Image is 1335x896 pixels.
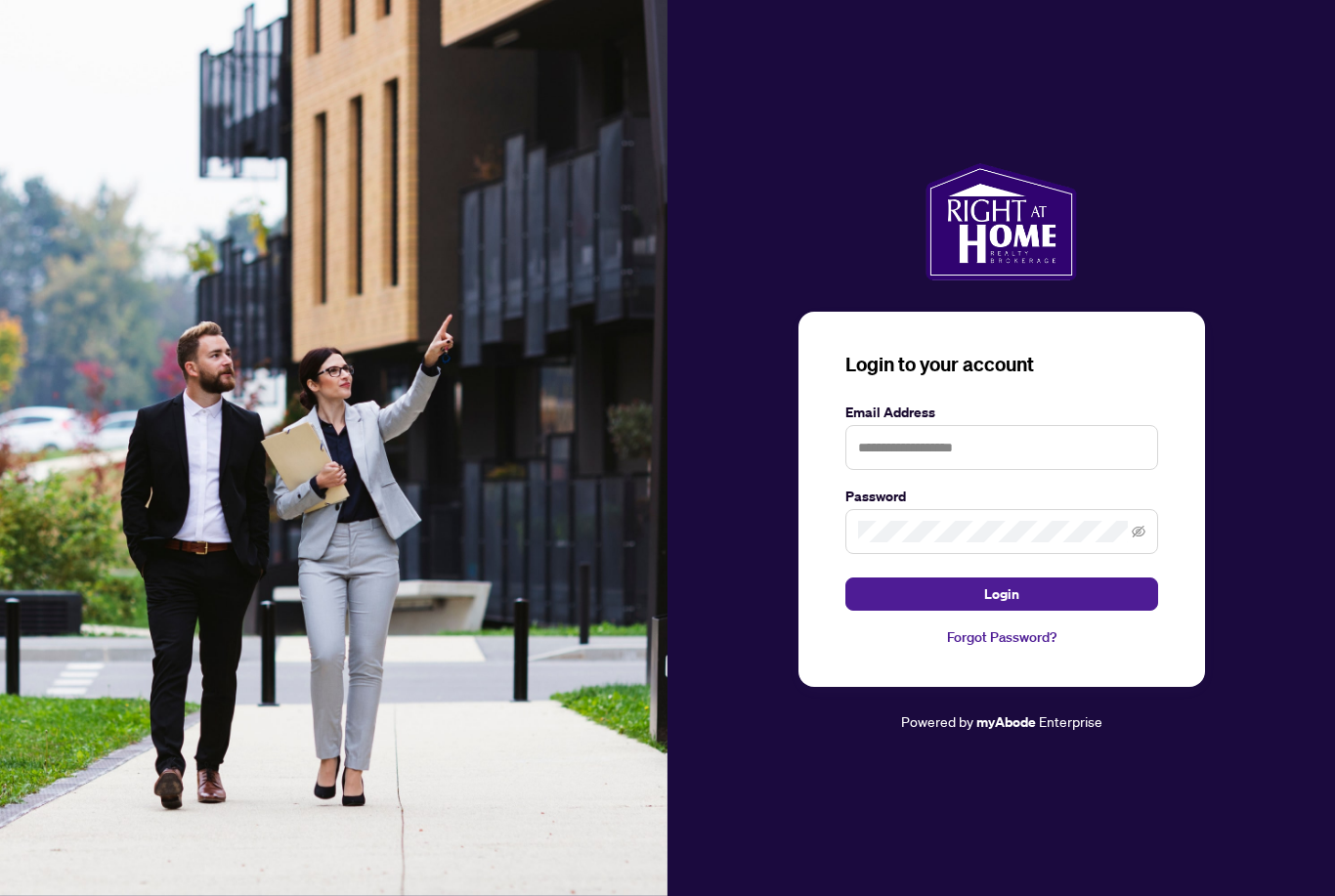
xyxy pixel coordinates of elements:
[845,577,1158,611] button: Login
[845,486,1158,507] label: Password
[845,402,1158,423] label: Email Address
[926,163,1077,280] img: ma-logo
[1039,712,1102,730] span: Enterprise
[984,578,1019,610] span: Login
[901,712,973,730] span: Powered by
[845,626,1158,648] a: Forgot Password?
[1132,525,1145,538] span: eye-invisible
[976,711,1036,733] a: myAbode
[845,351,1158,378] h3: Login to your account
